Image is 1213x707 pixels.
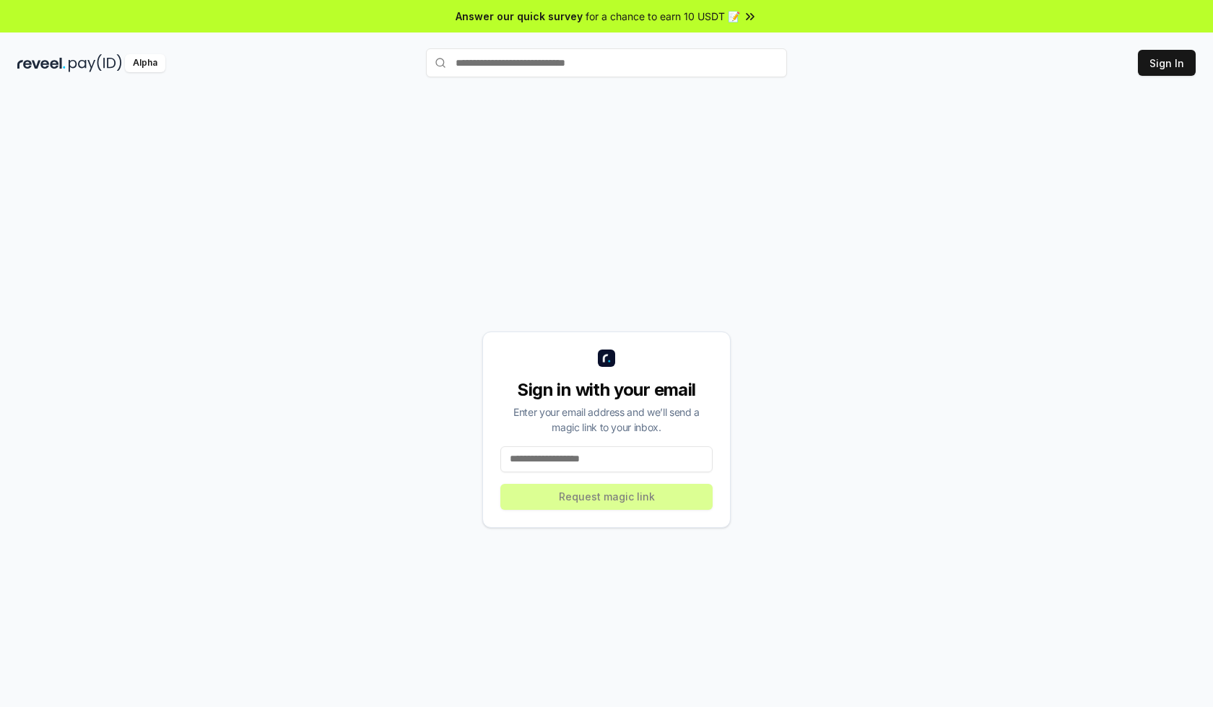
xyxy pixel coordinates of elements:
[500,378,713,402] div: Sign in with your email
[17,54,66,72] img: reveel_dark
[69,54,122,72] img: pay_id
[586,9,740,24] span: for a chance to earn 10 USDT 📝
[598,350,615,367] img: logo_small
[500,404,713,435] div: Enter your email address and we’ll send a magic link to your inbox.
[456,9,583,24] span: Answer our quick survey
[1138,50,1196,76] button: Sign In
[125,54,165,72] div: Alpha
